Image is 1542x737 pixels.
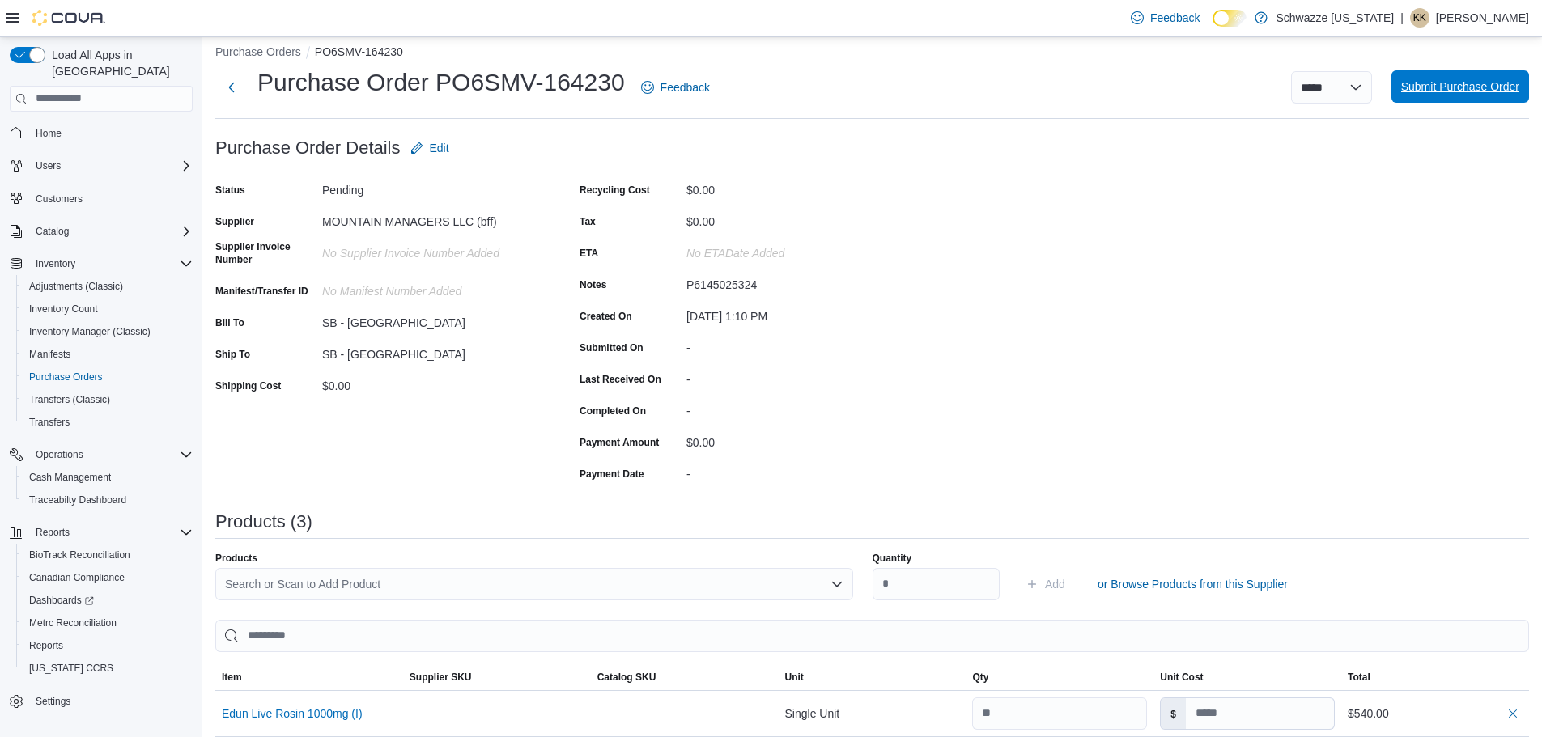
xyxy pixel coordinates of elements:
button: or Browse Products from this Supplier [1091,568,1294,600]
button: Catalog [29,222,75,241]
button: Total [1341,664,1529,690]
div: SB - [GEOGRAPHIC_DATA] [322,310,539,329]
span: Cash Management [29,471,111,484]
label: Bill To [215,316,244,329]
label: ETA [580,247,598,260]
div: Single Unit [779,697,966,730]
button: Supplier SKU [403,664,591,690]
span: Dashboards [29,594,94,607]
button: Cash Management [16,466,199,489]
button: PO6SMV-164230 [315,45,403,58]
span: Customers [29,188,193,209]
span: Total [1348,671,1370,684]
span: Edit [430,140,449,156]
span: Settings [36,695,70,708]
label: Tax [580,215,596,228]
label: $ [1161,698,1186,729]
span: Submit Purchase Order [1401,78,1519,95]
label: Recycling Cost [580,184,650,197]
button: Catalog SKU [591,664,779,690]
span: Supplier SKU [410,671,472,684]
span: Washington CCRS [23,659,193,678]
a: Inventory Count [23,299,104,319]
div: Pending [322,177,539,197]
button: Inventory [3,252,199,275]
a: Dashboards [23,591,100,610]
span: Inventory Count [23,299,193,319]
span: Canadian Compliance [23,568,193,587]
span: BioTrack Reconciliation [29,549,130,561]
button: Operations [3,443,199,466]
div: MOUNTAIN MANAGERS LLC (bff) [322,209,539,228]
span: Inventory Manager (Classic) [29,325,151,338]
span: Transfers [23,413,193,432]
label: Products [215,552,257,565]
span: BioTrack Reconciliation [23,545,193,565]
button: Operations [29,445,90,464]
span: Metrc Reconciliation [23,613,193,633]
div: - [686,335,903,354]
label: Status [215,184,245,197]
label: Supplier Invoice Number [215,240,316,266]
span: Home [36,127,62,140]
div: $0.00 [686,209,903,228]
button: Inventory [29,254,82,273]
img: Cova [32,10,105,26]
h3: Purchase Order Details [215,138,401,158]
span: Manifests [29,348,70,361]
button: Edit [404,132,456,164]
a: Purchase Orders [23,367,109,387]
a: Adjustments (Classic) [23,277,130,296]
button: Unit Cost [1153,664,1341,690]
button: Edun Live Rosin 1000mg (I) [222,707,363,720]
h3: Products (3) [215,512,312,532]
a: Feedback [635,71,716,104]
button: Open list of options [830,578,843,591]
div: $0.00 [686,177,903,197]
span: KK [1413,8,1426,28]
span: Qty [972,671,988,684]
label: Submitted On [580,341,644,354]
a: Feedback [1124,2,1206,34]
button: Add [1019,568,1072,600]
span: Purchase Orders [29,371,103,383]
label: Created On [580,310,632,323]
span: Settings [29,691,193,711]
label: Shipping Cost [215,379,281,392]
nav: An example of EuiBreadcrumbs [215,44,1529,63]
span: Adjustments (Classic) [29,280,123,293]
button: Catalog [3,220,199,243]
a: Transfers (Classic) [23,390,117,409]
p: [PERSON_NAME] [1436,8,1529,28]
a: BioTrack Reconciliation [23,545,137,565]
button: Purchase Orders [16,366,199,388]
button: Qty [966,664,1153,690]
span: Feedback [1150,10,1200,26]
div: $0.00 [322,373,539,392]
span: Catalog SKU [597,671,656,684]
a: Cash Management [23,468,117,487]
button: Home [3,121,199,145]
button: Canadian Compliance [16,566,199,589]
span: Reports [23,636,193,655]
button: Reports [29,523,76,542]
span: Inventory Count [29,303,98,316]
span: Dark Mode [1213,27,1213,28]
span: Reports [29,639,63,652]
p: Schwazze [US_STATE] [1276,8,1394,28]
button: Reports [3,521,199,544]
span: Traceabilty Dashboard [29,493,126,506]
div: $0.00 [686,430,903,449]
span: [US_STATE] CCRS [29,662,113,675]
div: - [686,398,903,417]
span: Cash Management [23,468,193,487]
span: Load All Apps in [GEOGRAPHIC_DATA] [45,47,193,79]
span: Transfers (Classic) [29,393,110,406]
button: Traceabilty Dashboard [16,489,199,511]
a: Dashboards [16,589,199,612]
span: Users [36,159,61,172]
button: Purchase Orders [215,45,301,58]
a: Metrc Reconciliation [23,613,123,633]
div: No ETADate added [686,240,903,260]
span: Customers [36,193,83,205]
